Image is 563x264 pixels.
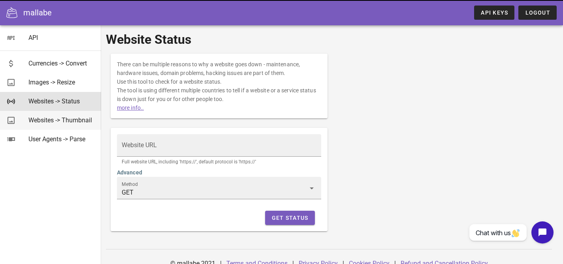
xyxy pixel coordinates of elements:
[122,159,316,164] div: Full website URL, including 'https://', default protocol is 'https://'
[525,9,550,16] span: Logout
[480,9,508,16] span: API Keys
[265,211,315,225] button: Get Status
[271,215,309,221] span: Get Status
[111,54,328,118] div: There can be multiple reasons to why a website goes down - maintenance, hardware issues, domain p...
[23,7,52,19] div: mallabe
[28,79,95,86] div: Images -> Resize
[28,60,95,67] div: Currencies -> Convert
[117,105,144,111] a: more info..
[28,34,95,41] div: API
[474,6,514,20] a: API Keys
[28,135,95,143] div: User Agents -> Parse
[28,97,95,105] div: Websites -> Status
[106,30,558,49] h1: Website Status
[117,168,321,177] h4: Advanced
[28,116,95,124] div: Websites -> Thumbnail
[518,6,557,20] button: Logout
[122,182,138,187] label: Method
